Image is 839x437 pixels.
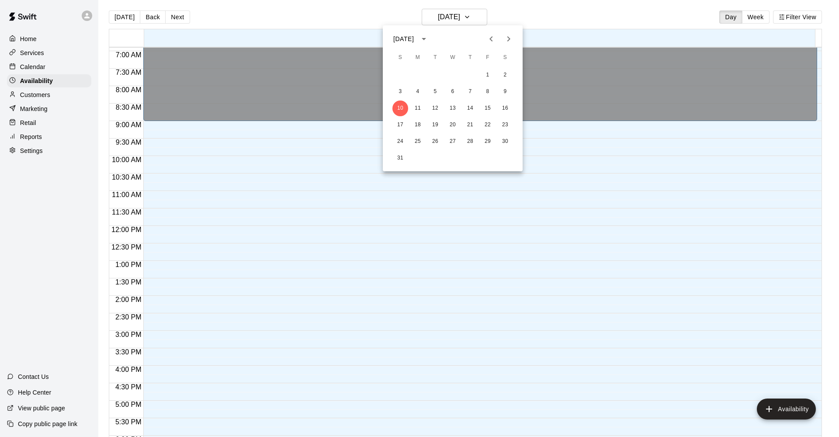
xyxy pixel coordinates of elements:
button: 12 [427,101,443,116]
button: 26 [427,134,443,149]
button: 28 [462,134,478,149]
button: 2 [497,67,513,83]
button: 29 [480,134,496,149]
button: 21 [462,117,478,133]
button: 14 [462,101,478,116]
button: 22 [480,117,496,133]
span: Monday [410,49,426,66]
button: 7 [462,84,478,100]
button: 24 [392,134,408,149]
button: Next month [500,30,517,48]
button: 6 [445,84,461,100]
button: 17 [392,117,408,133]
button: 8 [480,84,496,100]
button: 30 [497,134,513,149]
button: 10 [392,101,408,116]
button: 9 [497,84,513,100]
button: 1 [480,67,496,83]
button: 3 [392,84,408,100]
button: 31 [392,150,408,166]
button: 11 [410,101,426,116]
span: Saturday [497,49,513,66]
button: 16 [497,101,513,116]
button: 23 [497,117,513,133]
button: 4 [410,84,426,100]
div: [DATE] [393,35,414,44]
button: Previous month [482,30,500,48]
button: 19 [427,117,443,133]
button: 5 [427,84,443,100]
button: 15 [480,101,496,116]
button: 20 [445,117,461,133]
button: 25 [410,134,426,149]
span: Wednesday [445,49,461,66]
button: 13 [445,101,461,116]
button: 27 [445,134,461,149]
span: Thursday [462,49,478,66]
button: calendar view is open, switch to year view [416,31,431,46]
span: Sunday [392,49,408,66]
button: 18 [410,117,426,133]
span: Friday [480,49,496,66]
span: Tuesday [427,49,443,66]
